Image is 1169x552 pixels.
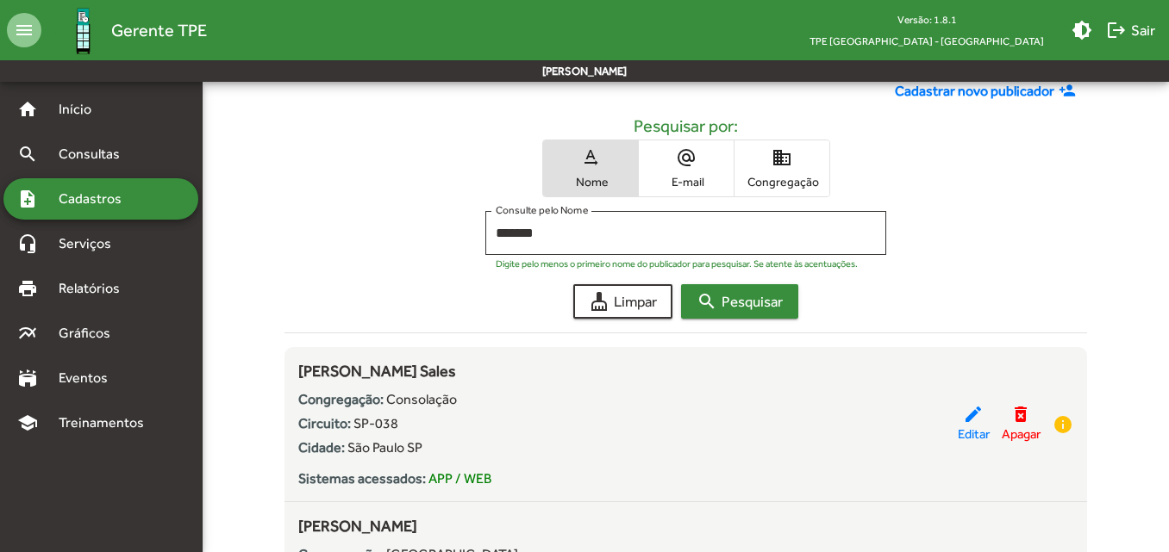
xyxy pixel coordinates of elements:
[17,368,38,388] mat-icon: stadium
[1053,414,1073,435] mat-icon: info
[428,470,491,487] span: APP / WEB
[963,404,984,425] mat-icon: edit
[1010,404,1031,425] mat-icon: delete_forever
[1002,425,1041,444] span: Apagar
[643,174,729,189] span: E-mail
[48,189,144,209] span: Cadastros
[48,144,142,164] span: Consultas
[739,174,825,189] span: Congregação
[573,284,672,319] button: Limpar
[772,147,792,168] mat-icon: domain
[17,144,38,164] mat-icon: search
[1099,15,1162,46] button: Sair
[17,99,38,120] mat-icon: home
[298,439,345,456] strong: Cidade:
[55,3,111,59] img: Logo
[589,291,610,312] mat-icon: cleaning_services
[298,470,426,487] strong: Sistemas acessados:
[48,412,165,433] span: Treinamentos
[298,362,456,380] span: [PERSON_NAME] Sales
[1106,15,1155,46] span: Sair
[547,174,634,189] span: Nome
[697,286,783,317] span: Pesquisar
[17,323,38,344] mat-icon: multiline_chart
[347,439,422,456] span: São Paulo SP
[298,391,384,407] strong: Congregação:
[543,140,638,196] button: Nome
[697,291,717,312] mat-icon: search
[17,278,38,299] mat-icon: print
[48,233,134,254] span: Serviços
[298,115,1072,136] h5: Pesquisar por:
[676,147,697,168] mat-icon: alternate_email
[48,368,131,388] span: Eventos
[17,412,38,433] mat-icon: school
[681,284,798,319] button: Pesquisar
[496,258,858,269] mat-hint: Digite pelo menos o primeiro nome do publicador para pesquisar. Se atente às acentuações.
[639,140,734,196] button: E-mail
[580,147,601,168] mat-icon: text_rotation_none
[386,391,457,407] span: Consolação
[48,278,142,299] span: Relatórios
[796,9,1058,30] div: Versão: 1.8.1
[353,415,398,431] span: SP-038
[48,323,134,344] span: Gráficos
[298,415,351,431] strong: Circuito:
[48,99,116,120] span: Início
[17,189,38,209] mat-icon: note_add
[111,16,207,44] span: Gerente TPE
[1059,82,1080,101] mat-icon: person_add
[1072,20,1092,40] mat-icon: brightness_medium
[1106,20,1127,40] mat-icon: logout
[958,425,990,444] span: Editar
[735,140,829,196] button: Congregação
[41,3,207,59] a: Gerente TPE
[298,517,417,535] span: [PERSON_NAME]
[7,13,41,47] mat-icon: menu
[17,233,38,254] mat-icon: headset_mic
[895,81,1054,102] span: Cadastrar novo publicador
[796,30,1058,52] span: TPE [GEOGRAPHIC_DATA] - [GEOGRAPHIC_DATA]
[589,286,657,317] span: Limpar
